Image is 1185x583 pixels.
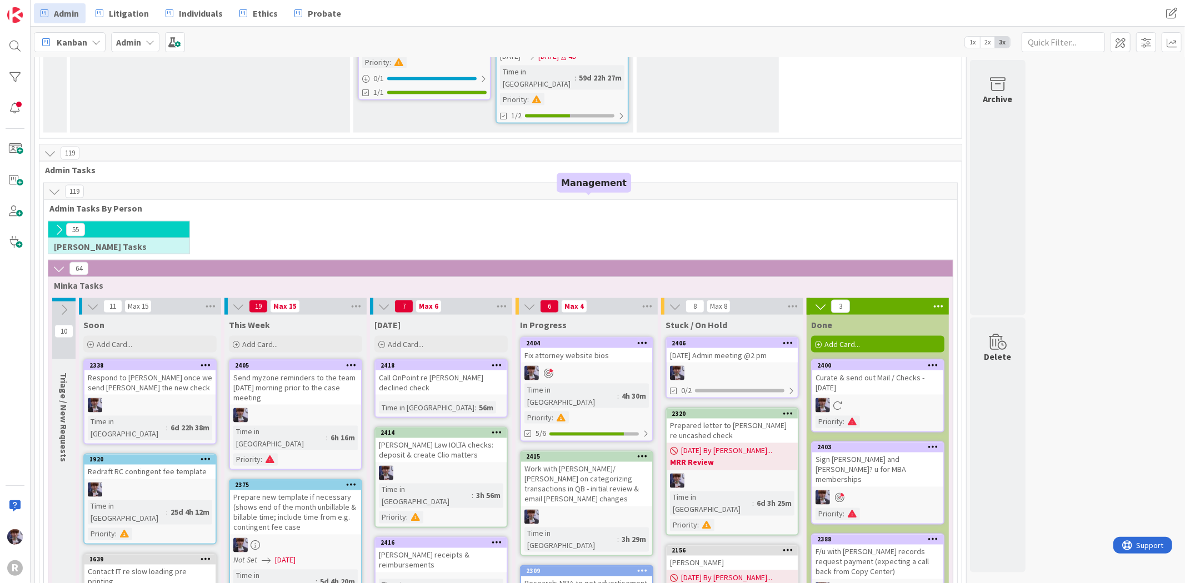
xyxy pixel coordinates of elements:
[394,300,413,313] span: 7
[376,360,507,370] div: 2418
[817,536,943,544] div: 2388
[83,359,217,445] a: 2338Respond to [PERSON_NAME] once we send [PERSON_NAME] the new checkMLTime in [GEOGRAPHIC_DATA]:...
[472,490,473,502] span: :
[97,339,132,349] span: Add Card...
[521,348,652,363] div: Fix attorney website bios
[812,360,943,395] div: 2400Curate & send out Mail / Checks - [DATE]
[812,370,943,395] div: Curate & send out Mail / Checks - [DATE]
[686,300,704,313] span: 8
[230,490,361,535] div: Prepare new template if necessary (shows end of the month unbillable & billable time; include tim...
[811,441,944,525] a: 2403Sign [PERSON_NAME] and [PERSON_NAME]? u for MBA membershipsMLPriority:
[58,373,69,463] span: Triage / New Requests
[65,185,84,198] span: 119
[672,339,798,347] div: 2406
[242,339,278,349] span: Add Card...
[666,408,799,536] a: 2320Prepared letter to [PERSON_NAME] re uncashed check[DATE] By [PERSON_NAME]...MRR ReviewMLTime ...
[84,455,216,465] div: 1920
[388,339,423,349] span: Add Card...
[326,432,328,444] span: :
[812,453,943,487] div: Sign [PERSON_NAME] and [PERSON_NAME]? u for MBA memberships
[376,538,507,572] div: 2416[PERSON_NAME] receipts & reimbursements
[88,528,115,540] div: Priority
[84,455,216,479] div: 1920Redraft RC contingent fee template
[521,566,652,576] div: 2309
[681,385,692,396] span: 0/2
[521,338,652,348] div: 2404
[116,37,141,48] b: Admin
[521,452,652,462] div: 2415
[667,474,798,488] div: ML
[473,490,503,502] div: 3h 56m
[381,539,507,547] div: 2416
[88,398,102,413] img: ML
[670,474,684,488] img: ML
[109,7,149,20] span: Litigation
[811,359,944,433] a: 2400Curate & send out Mail / Checks - [DATE]MLPriority:
[520,337,653,442] a: 2404Fix attorney website biosMLTime in [GEOGRAPHIC_DATA]:4h 30mPriority:5/6
[249,300,268,313] span: 19
[564,304,584,309] div: Max 4
[84,398,216,413] div: ML
[159,3,229,23] a: Individuals
[376,428,507,463] div: 2414[PERSON_NAME] Law IOLTA checks: deposit & create Clio matters
[619,534,649,546] div: 3h 29m
[49,203,943,214] span: Admin Tasks By Person
[103,300,122,313] span: 11
[526,453,652,461] div: 2415
[667,546,798,556] div: 2156
[710,304,727,309] div: Max 8
[812,398,943,413] div: ML
[376,438,507,463] div: [PERSON_NAME] Law IOLTA checks: deposit & create Clio matters
[373,73,384,84] span: 0 / 1
[379,484,472,508] div: Time in [GEOGRAPHIC_DATA]
[670,366,684,380] img: ML
[667,409,798,443] div: 2320Prepared letter to [PERSON_NAME] re uncashed check
[376,538,507,548] div: 2416
[374,427,508,528] a: 2414[PERSON_NAME] Law IOLTA checks: deposit & create Clio mattersMLTime in [GEOGRAPHIC_DATA]:3h 5...
[376,466,507,480] div: ML
[667,419,798,443] div: Prepared letter to [PERSON_NAME] re uncashed check
[89,556,216,564] div: 1639
[812,490,943,505] div: ML
[817,444,943,451] div: 2403
[230,370,361,405] div: Send myzone reminders to the team [DATE] morning prior to the case meeting
[230,360,361,405] div: 2405Send myzone reminders to the team [DATE] morning prior to the case meeting
[328,432,358,444] div: 6h 16m
[754,497,794,510] div: 6d 3h 25m
[88,416,166,440] div: Time in [GEOGRAPHIC_DATA]
[667,338,798,363] div: 2406[DATE] Admin meeting @2 pm
[84,360,216,395] div: 2338Respond to [PERSON_NAME] once we send [PERSON_NAME] the new check
[230,480,361,490] div: 2375
[233,408,248,423] img: ML
[54,325,73,338] span: 10
[670,491,752,516] div: Time in [GEOGRAPHIC_DATA]
[666,337,799,399] a: 2406[DATE] Admin meeting @2 pmML0/2
[88,500,166,525] div: Time in [GEOGRAPHIC_DATA]
[376,548,507,572] div: [PERSON_NAME] receipts & reimbursements
[526,567,652,575] div: 2309
[526,339,652,347] div: 2404
[166,422,168,434] span: :
[69,262,88,275] span: 64
[23,2,51,15] span: Support
[521,452,652,506] div: 2415Work with [PERSON_NAME]/ [PERSON_NAME] on categorizing transactions in QB - initial review & ...
[670,519,697,531] div: Priority
[812,360,943,370] div: 2400
[984,350,1012,363] div: Delete
[576,72,624,84] div: 59d 22h 27m
[376,428,507,438] div: 2414
[406,511,408,524] span: :
[84,555,216,565] div: 1639
[253,7,278,20] span: Ethics
[389,56,391,68] span: :
[527,93,529,105] span: :
[552,411,553,424] span: :
[667,546,798,570] div: 2156[PERSON_NAME]
[83,319,104,330] span: Soon
[521,366,652,380] div: ML
[983,92,1013,105] div: Archive
[235,481,361,489] div: 2375
[995,37,1010,48] span: 3x
[230,538,361,552] div: ML
[288,3,348,23] a: Probate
